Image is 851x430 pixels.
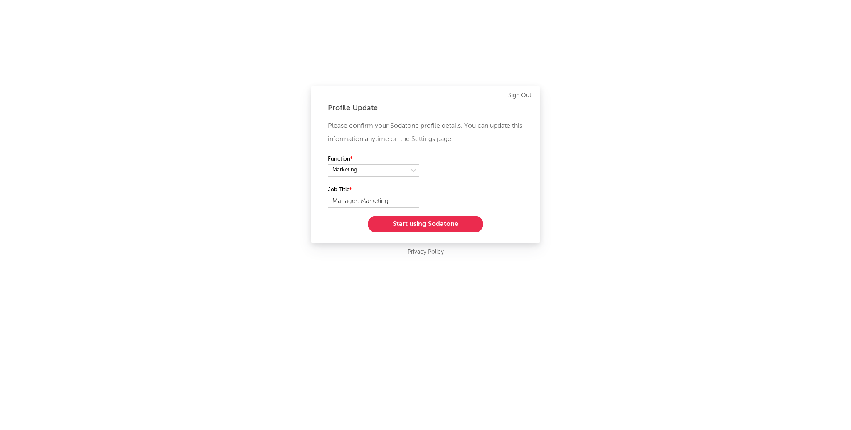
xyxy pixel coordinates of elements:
[328,119,523,146] p: Please confirm your Sodatone profile details. You can update this information anytime on the Sett...
[328,154,419,164] label: Function
[368,216,483,232] button: Start using Sodatone
[408,247,444,257] a: Privacy Policy
[328,185,419,195] label: Job Title
[508,91,531,101] a: Sign Out
[328,103,523,113] div: Profile Update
